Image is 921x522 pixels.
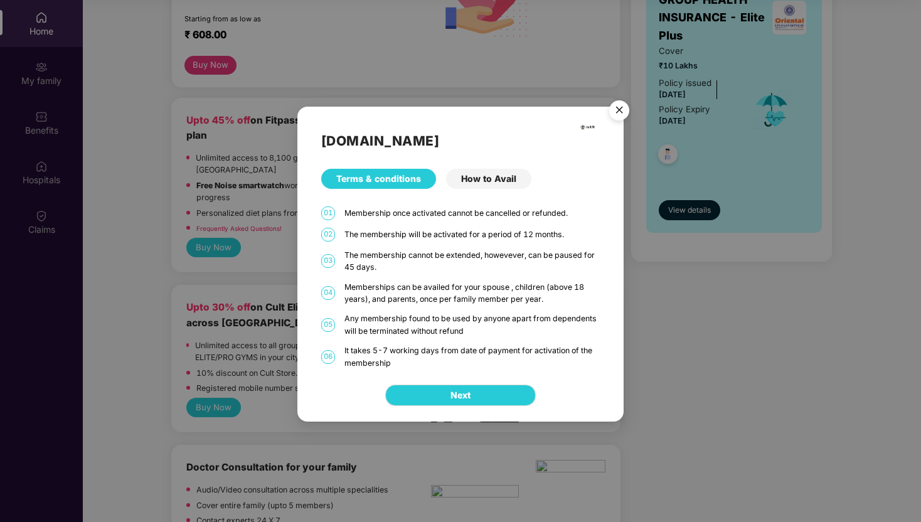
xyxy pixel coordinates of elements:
span: 01 [321,206,335,220]
div: Any membership found to be used by anyone apart from dependents will be terminated without refund [344,312,600,337]
span: Next [450,388,471,402]
span: 05 [321,318,335,332]
div: Membership once activated cannot be cancelled or refunded. [344,207,600,219]
button: Next [385,385,536,406]
div: It takes 5-7 working days from date of payment for activation of the membership [344,344,600,369]
img: svg+xml;base64,PHN2ZyB4bWxucz0iaHR0cDovL3d3dy53My5vcmcvMjAwMC9zdmciIHdpZHRoPSI1NiIgaGVpZ2h0PSI1Ni... [602,95,637,130]
span: 04 [321,286,335,300]
div: How to Avail [446,169,531,189]
span: 06 [321,350,335,364]
span: 02 [321,228,335,242]
div: The membership cannot be extended, howevever, can be paused for 45 days. [344,249,600,274]
img: cult.png [580,119,595,135]
div: Terms & conditions [321,169,436,189]
button: Close [602,95,636,129]
span: 03 [321,254,335,268]
div: Memberships can be availed for your spouse , children (above 18 years), and parents, once per fam... [344,281,600,306]
div: The membership will be activated for a period of 12 months. [344,228,600,240]
h2: [DOMAIN_NAME] [321,130,600,151]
